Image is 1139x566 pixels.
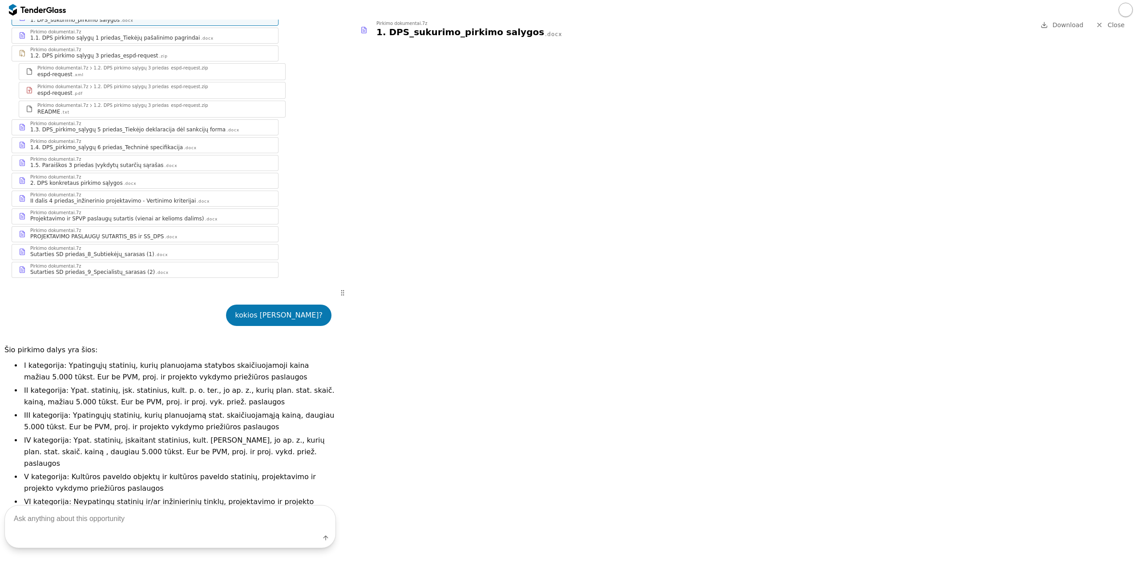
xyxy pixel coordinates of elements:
div: Pirkimo dokumentai.7z [376,21,427,26]
div: Pirkimo dokumentai.7z [30,122,81,126]
div: .txt [61,110,69,115]
div: .zip [159,53,167,59]
div: Pirkimo dokumentai.7z [30,211,81,215]
a: Pirkimo dokumentai.7zII dalis 4 priedas_inžinerinio projektavimo - Vertinimo kriterijai.docx [12,191,279,207]
div: Pirkimo dokumentai.7z [30,264,81,269]
div: Pirkimo dokumentai.7z [37,85,88,89]
a: Pirkimo dokumentai.7zPROJEKTAVIMO PASLAUGŲ SUTARTIS_BS ir SS_DPS.docx [12,226,279,242]
div: .docx [165,234,178,240]
div: Pirkimo dokumentai.7z [37,66,88,70]
li: I kategorija: Ypatingųjų statinių, kurių planuojama statybos skaičiuojamoji kaina mažiau 5.000 tū... [22,360,336,383]
a: Pirkimo dokumentai.7z1.2. DPS pirkimo sąlygų 3 priedas_espd-request.zipREADME.txt [19,101,286,118]
a: Pirkimo dokumentai.7zProjektavimo ir SPVP paslaugų sutartis (vienai ar kelioms dalims).docx [12,208,279,224]
div: .docx [545,31,562,38]
div: 2. DPS konkretaus pirkimo sąlygos [30,179,123,187]
div: kokios [PERSON_NAME]? [235,309,323,322]
div: espd-request [37,71,73,78]
span: Close [1107,21,1124,29]
div: 1.2. DPS pirkimo sąlygų 3 priedas_espd-request [30,52,158,59]
div: .docx [121,18,133,24]
div: Pirkimo dokumentai.7z [30,175,81,179]
div: .docx [197,199,210,204]
div: 1. DPS_sukurimo_pirkimo salygos [30,16,120,24]
div: Pirkimo dokumentai.7z [37,103,88,108]
a: Pirkimo dokumentai.7z1.2. DPS pirkimo sąlygų 3 priedas_espd-request.zipespd-request.pdf [19,82,286,99]
div: Sutarties SD priedas_9_Specialistų_sarasas (2) [30,269,155,276]
div: espd-request [37,90,73,97]
a: Pirkimo dokumentai.7z1.2. DPS pirkimo sąlygų 3 priedas_espd-request.zip [12,45,279,61]
div: .docx [184,145,197,151]
div: README [37,108,60,115]
div: Pirkimo dokumentai.7z [30,193,81,197]
div: Projektavimo ir SPVP paslaugų sutartis (vienai ar kelioms dalims) [30,215,204,222]
a: Pirkimo dokumentai.7zSutarties SD priedas_9_Specialistų_sarasas (2).docx [12,262,279,278]
a: Pirkimo dokumentai.7z1.1. DPS pirkimo sąlygų 1 priedas_Tiekėjų pašalinimo pagrindai.docx [12,28,279,44]
div: .pdf [73,91,83,97]
div: 1.2. DPS pirkimo sąlygų 3 priedas_espd-request.zip [93,66,208,70]
div: Pirkimo dokumentai.7z [30,30,81,34]
li: III kategorija: Ypatingųjų statinių, kurių planuojamą stat. skaičiuojamąją kainą, daugiau 5.000 t... [22,410,336,433]
div: Pirkimo dokumentai.7z [30,228,81,233]
a: Pirkimo dokumentai.7zSutarties SD priedas_8_Subtiekėjų_sarasas (1).docx [12,244,279,260]
div: 1.3. DPS_pirkimo_sąlygų 5 priedas_Tiekėjo deklaracija dėl sankcijų forma [30,126,226,133]
div: Pirkimo dokumentai.7z [30,48,81,52]
span: Download [1052,21,1083,29]
a: Pirkimo dokumentai.7z1.2. DPS pirkimo sąlygų 3 priedas_espd-request.zipespd-request.xml [19,63,286,80]
div: Pirkimo dokumentai.7z [30,157,81,162]
li: II kategorija: Ypat. statinių, įsk. statinius, kult. p. o. ter., jo ap. z., kurių plan. stat. ska... [22,385,336,408]
li: V kategorija: Kultūros paveldo objektų ir kultūros paveldo statinių, projektavimo ir projekto vyk... [22,471,336,494]
a: Pirkimo dokumentai.7z2. DPS konkretaus pirkimo sąlygos.docx [12,173,279,189]
div: 1.1. DPS pirkimo sąlygų 1 priedas_Tiekėjų pašalinimo pagrindai [30,34,200,41]
div: .docx [155,252,168,258]
div: 1.2. DPS pirkimo sąlygų 3 priedas_espd-request.zip [93,85,208,89]
div: .docx [226,127,239,133]
div: 1.4. DPS_pirkimo_sąlygų 6 priedas_Techninė specifikacija [30,144,183,151]
div: Pirkimo dokumentai.7z [30,139,81,144]
div: .docx [124,181,137,187]
p: Šio pirkimo dalys yra šios: [4,344,336,356]
div: 1.2. DPS pirkimo sąlygų 3 priedas_espd-request.zip [93,103,208,108]
a: Pirkimo dokumentai.7z1.5. Paraiškos 3 priedas Įvykdytų sutarčių sąrašas.docx [12,155,279,171]
div: .docx [201,36,214,41]
div: Sutarties SD priedas_8_Subtiekėjų_sarasas (1) [30,251,154,258]
li: IV kategorija: Ypat. statinių, įskaitant statinius, kult. [PERSON_NAME], jo ap. z., kurių plan. s... [22,435,336,469]
div: .docx [156,270,169,276]
div: PROJEKTAVIMO PASLAUGŲ SUTARTIS_BS ir SS_DPS [30,233,164,240]
div: .docx [205,216,218,222]
div: Pirkimo dokumentai.7z [30,246,81,251]
div: .docx [165,163,178,169]
a: Pirkimo dokumentai.7z1.4. DPS_pirkimo_sąlygų 6 priedas_Techninė specifikacija.docx [12,137,279,153]
a: Download [1038,20,1086,31]
div: .xml [73,72,84,78]
div: 1.5. Paraiškos 3 priedas Įvykdytų sutarčių sąrašas [30,162,164,169]
a: Pirkimo dokumentai.7z1.3. DPS_pirkimo_sąlygų 5 priedas_Tiekėjo deklaracija dėl sankcijų forma.docx [12,119,279,135]
a: Close [1091,20,1130,31]
div: 1. DPS_sukurimo_pirkimo salygos [376,26,544,38]
div: II dalis 4 priedas_inžinerinio projektavimo - Vertinimo kriterijai [30,197,196,204]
